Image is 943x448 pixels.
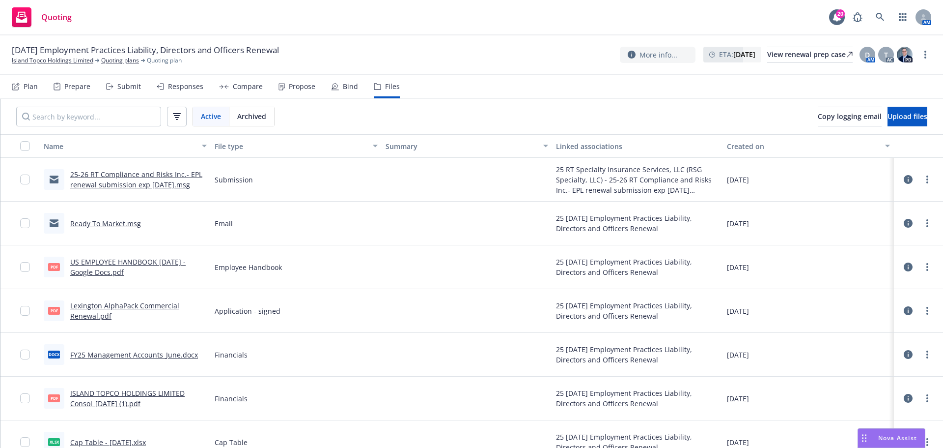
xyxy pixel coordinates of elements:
strong: [DATE] [733,50,755,59]
div: Prepare [64,83,90,90]
input: Select all [20,141,30,151]
button: Name [40,134,211,158]
a: Island Topco Holdings Limited [12,56,93,65]
button: Created on [723,134,894,158]
div: Responses [168,83,203,90]
span: [DATE] [727,437,749,448]
span: Submission [215,175,253,185]
span: ETA : [719,49,755,60]
div: Files [385,83,400,90]
a: Ready To Market.msg [70,219,141,228]
span: pdf [48,307,60,314]
span: Cap Table [215,437,248,448]
input: Toggle Row Selected [20,218,30,228]
span: [DATE] [727,393,749,404]
a: more [919,49,931,60]
div: 25 [DATE] Employment Practices Liability, Directors and Officers Renewal [556,300,719,321]
div: Propose [289,83,315,90]
a: Cap Table - [DATE].xlsx [70,438,146,447]
a: Quoting [8,3,76,31]
button: Copy logging email [818,107,882,126]
a: 25-26 RT Compliance and Risks Inc.- EPL renewal submission exp [DATE].msg [70,170,202,189]
div: 25 RT Specialty Insurance Services, LLC (RSG Specialty, LLC) - 25-26 RT Compliance and Risks Inc.... [556,164,719,195]
div: 25 [DATE] Employment Practices Liability, Directors and Officers Renewal [556,213,719,234]
button: More info... [620,47,695,63]
div: File type [215,141,367,151]
span: T [884,50,888,60]
input: Toggle Row Selected [20,350,30,359]
a: more [921,217,933,229]
a: more [921,305,933,317]
input: Toggle Row Selected [20,393,30,403]
div: Drag to move [858,429,870,448]
a: View renewal prep case [767,47,853,62]
span: More info... [639,50,677,60]
a: Lexington AlphaPack Commercial Renewal.pdf [70,301,179,321]
a: more [921,436,933,448]
a: more [921,261,933,273]
div: 20 [836,9,845,18]
span: pdf [48,394,60,402]
input: Search by keyword... [16,107,161,126]
a: FY25 Management Accounts_June.docx [70,350,198,359]
button: File type [211,134,382,158]
div: Name [44,141,196,151]
img: photo [897,47,913,62]
span: Archived [237,111,266,121]
input: Toggle Row Selected [20,306,30,316]
a: US EMPLOYEE HANDBOOK [DATE] - Google Docs.pdf [70,257,186,277]
div: 25 [DATE] Employment Practices Liability, Directors and Officers Renewal [556,388,719,409]
div: Summary [386,141,538,151]
a: Switch app [893,7,913,27]
input: Toggle Row Selected [20,175,30,184]
a: more [921,174,933,185]
span: [DATE] [727,262,749,272]
span: Nova Assist [878,434,917,442]
span: Quoting [41,13,72,21]
span: Copy logging email [818,112,882,121]
div: Created on [727,141,879,151]
span: docx [48,351,60,358]
span: [DATE] Employment Practices Liability, Directors and Officers Renewal [12,44,279,56]
span: Financials [215,393,248,404]
span: Quoting plan [147,56,182,65]
a: Search [870,7,890,27]
span: [DATE] [727,218,749,229]
span: [DATE] [727,306,749,316]
span: [DATE] [727,350,749,360]
span: xlsx [48,438,60,446]
input: Toggle Row Selected [20,437,30,447]
span: Employee Handbook [215,262,282,272]
a: Quoting plans [101,56,139,65]
span: pdf [48,263,60,270]
button: Summary [382,134,553,158]
a: more [921,392,933,404]
div: 25 [DATE] Employment Practices Liability, Directors and Officers Renewal [556,344,719,365]
a: ISLAND TOPCO HOLDINGS LIMITED Consol_[DATE] (1).pdf [70,388,185,408]
a: more [921,349,933,360]
div: Compare [233,83,263,90]
button: Nova Assist [858,428,925,448]
span: Email [215,218,233,229]
a: Report a Bug [848,7,867,27]
button: Linked associations [552,134,723,158]
input: Toggle Row Selected [20,262,30,272]
span: Financials [215,350,248,360]
span: Upload files [888,112,927,121]
span: [DATE] [727,175,749,185]
div: 25 [DATE] Employment Practices Liability, Directors and Officers Renewal [556,257,719,277]
div: Bind [343,83,358,90]
span: D [865,50,870,60]
span: Active [201,111,221,121]
div: Submit [117,83,141,90]
div: Linked associations [556,141,719,151]
button: Upload files [888,107,927,126]
div: Plan [24,83,38,90]
span: Application - signed [215,306,280,316]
